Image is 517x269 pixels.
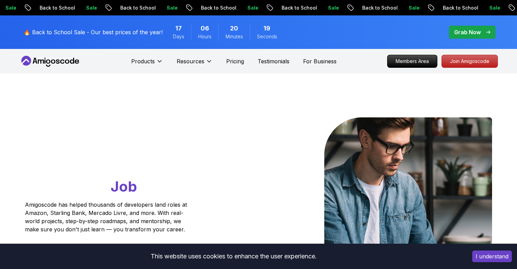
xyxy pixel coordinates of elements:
p: Sale [239,4,261,11]
a: Pricing [226,57,244,65]
p: Back to School [354,4,400,11]
p: Grab Now [454,28,481,36]
span: 17 Days [175,24,182,33]
span: Seconds [257,33,277,40]
div: This website uses cookies to enhance the user experience. [5,249,462,264]
button: Resources [177,57,213,71]
p: Back to School [193,4,239,11]
a: Members Area [387,55,437,68]
a: Join Amigoscode [441,55,498,68]
a: Testimonials [258,57,289,65]
button: Products [131,57,163,71]
p: Sale [159,4,180,11]
p: Back to School [273,4,320,11]
p: Back to School [31,4,78,11]
p: Sale [400,4,422,11]
p: Products [131,57,155,65]
span: 19 Seconds [263,24,270,33]
span: Hours [198,33,212,40]
h1: Go From Learning to Hired: Master Java, Spring Boot & Cloud Skills That Get You the [25,117,213,196]
p: Join Amigoscode [442,55,498,67]
span: 20 Minutes [230,24,238,33]
p: Back to School [112,4,159,11]
p: Sale [320,4,342,11]
p: 🔥 Back to School Sale - Our best prices of the year! [24,28,163,36]
p: Sale [78,4,100,11]
p: Sale [481,4,503,11]
span: Minutes [226,33,243,40]
p: Members Area [387,55,437,67]
button: Accept cookies [472,251,512,262]
span: Days [173,33,184,40]
a: For Business [303,57,337,65]
p: Amigoscode has helped thousands of developers land roles at Amazon, Starling Bank, Mercado Livre,... [25,201,189,233]
span: 6 Hours [201,24,209,33]
p: Resources [177,57,204,65]
span: Job [111,178,137,195]
p: Back to School [435,4,481,11]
